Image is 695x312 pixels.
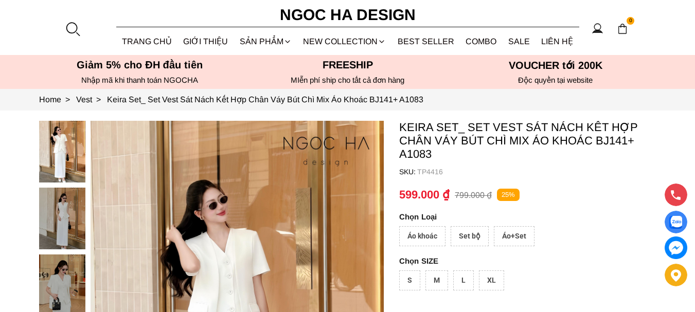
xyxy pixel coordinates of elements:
[417,168,656,176] p: TP4416
[665,211,687,233] a: Display image
[627,17,635,25] span: 0
[77,59,203,70] font: Giảm 5% cho ĐH đầu tiên
[425,270,448,290] div: M
[81,76,198,84] font: Nhập mã khi thanh toán NGOCHA
[665,236,687,259] a: messenger
[76,95,107,104] a: Link to Vest
[92,95,105,104] span: >
[617,23,628,34] img: img-CART-ICON-ksit0nf1
[399,121,656,161] p: Keira Set_ Set Vest Sát Nách Kết Hợp Chân Váy Bút Chì Mix Áo Khoác BJ141+ A1083
[479,270,504,290] div: XL
[39,121,85,182] img: Keira Set_ Set Vest Sát Nách Kết Hợp Chân Váy Bút Chì Mix Áo Khoác BJ141+ A1083_mini_0
[399,188,450,201] p: 599.000 ₫
[392,28,460,55] a: BEST SELLER
[116,28,178,55] a: TRANG CHỦ
[453,270,474,290] div: L
[107,95,423,104] a: Link to Keira Set_ Set Vest Sát Nách Kết Hợp Chân Váy Bút Chì Mix Áo Khoác BJ141+ A1083
[399,270,420,290] div: S
[451,226,489,246] div: Set bộ
[503,28,536,55] a: SALE
[39,188,85,249] img: Keira Set_ Set Vest Sát Nách Kết Hợp Chân Váy Bút Chì Mix Áo Khoác BJ141+ A1083_mini_1
[399,168,417,176] h6: SKU:
[497,189,520,201] p: 25%
[536,28,579,55] a: LIÊN HỆ
[399,212,628,221] p: Loại
[271,3,425,27] a: Ngoc Ha Design
[61,95,74,104] span: >
[177,28,234,55] a: GIỚI THIỆU
[399,226,445,246] div: Áo khoác
[234,28,298,55] div: SẢN PHẨM
[455,190,492,200] p: 799.000 ₫
[323,59,373,70] font: Freeship
[669,216,682,229] img: Display image
[455,59,656,71] h5: VOUCHER tới 200K
[494,226,534,246] div: Áo+Set
[297,28,392,55] a: NEW COLLECTION
[460,28,503,55] a: Combo
[455,76,656,85] h6: Độc quyền tại website
[39,95,76,104] a: Link to Home
[247,76,449,85] h6: MIễn phí ship cho tất cả đơn hàng
[399,256,656,265] p: SIZE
